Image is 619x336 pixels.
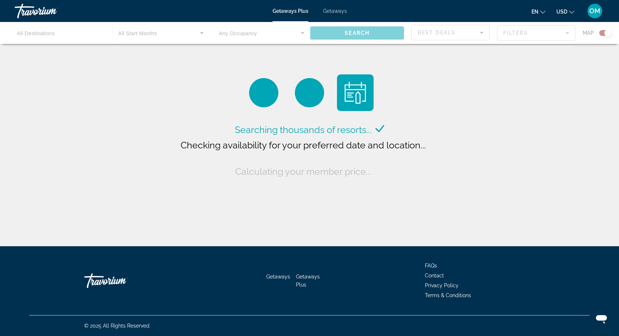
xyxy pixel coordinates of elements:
[585,3,604,19] button: User Menu
[531,6,545,17] button: Change language
[84,270,157,292] a: Travorium
[273,8,308,14] a: Getaways Plus
[425,283,459,288] a: Privacy Policy
[323,8,347,14] a: Getaways
[425,263,437,269] a: FAQs
[425,292,471,298] a: Terms & Conditions
[556,9,567,15] span: USD
[235,124,372,135] span: Searching thousands of resorts...
[590,307,613,330] iframe: Кнопка для запуску вікна повідомлень
[84,323,151,329] span: © 2025 All Rights Reserved.
[15,1,88,21] a: Travorium
[531,9,538,15] span: en
[425,273,444,278] a: Contact
[266,274,290,280] a: Getaways
[589,7,600,15] span: OM
[235,166,371,177] span: Calculating your member price...
[556,6,574,17] button: Change currency
[296,274,320,288] a: Getaways Plus
[181,140,426,151] span: Checking availability for your preferred date and location...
